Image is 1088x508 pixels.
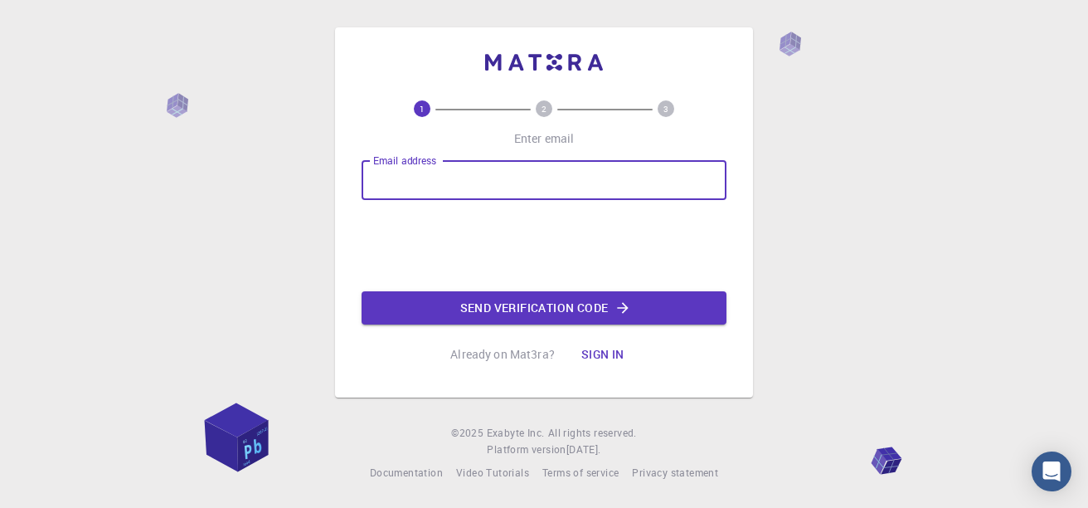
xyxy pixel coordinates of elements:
label: Email address [373,154,436,168]
span: [DATE] . [566,442,601,456]
a: [DATE]. [566,442,601,458]
span: © 2025 [451,425,486,442]
button: Send verification code [362,291,726,325]
text: 3 [663,103,668,115]
a: Terms of service [542,465,619,481]
a: Privacy statement [632,465,718,481]
div: Open Intercom Messenger [1032,452,1071,491]
span: All rights reserved. [548,425,637,442]
a: Documentation [370,465,443,481]
text: 1 [420,103,425,115]
a: Exabyte Inc. [487,425,545,442]
p: Already on Mat3ra? [450,346,555,363]
span: Platform version [487,442,566,458]
span: Privacy statement [632,466,718,479]
span: Terms of service [542,466,619,479]
span: Video Tutorials [456,466,529,479]
span: Exabyte Inc. [487,426,545,439]
span: Documentation [370,466,443,479]
p: Enter email [514,130,575,147]
a: Video Tutorials [456,465,529,481]
button: Sign in [568,338,638,371]
text: 2 [542,103,546,115]
iframe: reCAPTCHA [418,213,670,278]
